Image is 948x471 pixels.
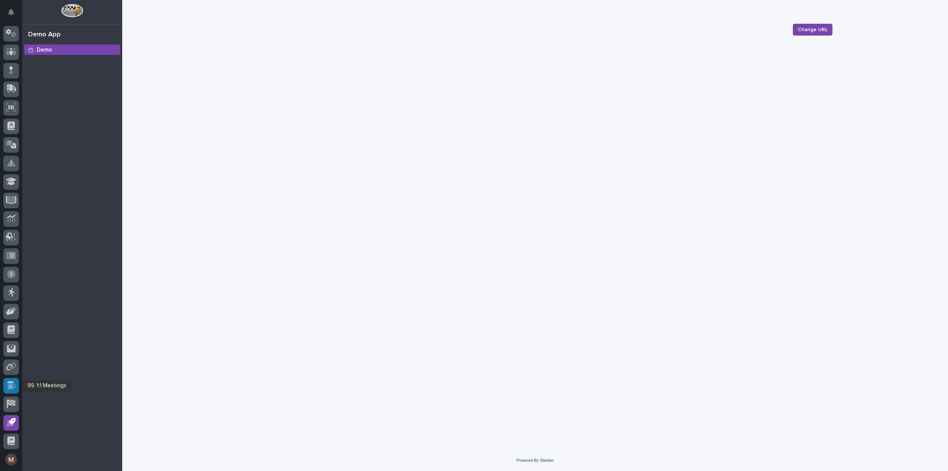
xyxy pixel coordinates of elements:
[798,26,828,33] span: Change URL
[28,31,61,39] div: Demo App
[37,47,52,53] p: Demo
[9,9,19,21] div: Notifications
[3,452,19,467] button: users-avatar
[22,44,122,55] a: Demo
[793,24,832,36] button: Change URL
[61,4,83,17] img: Workspace Logo
[516,458,554,462] a: Powered By Stacker
[3,4,19,20] button: Notifications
